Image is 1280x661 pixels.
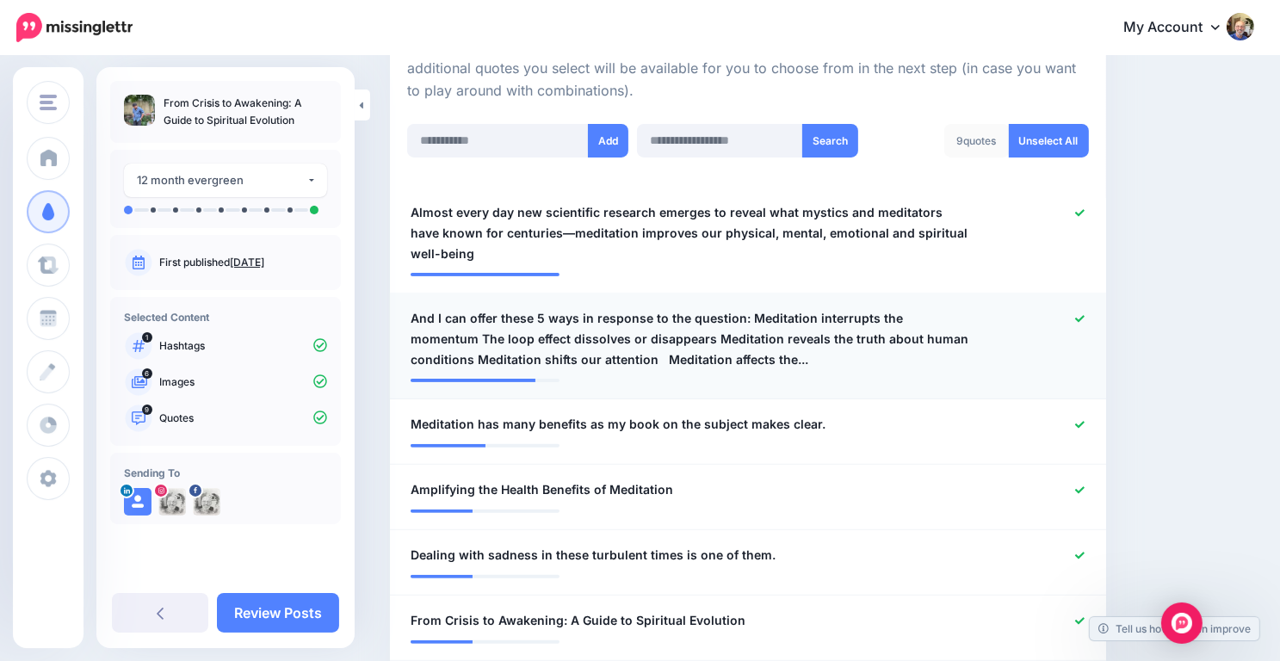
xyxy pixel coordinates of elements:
span: 9 [957,134,964,147]
button: Search [802,124,858,158]
h4: Sending To [124,466,327,479]
span: And I can offer these 5 ways in response to the question: Meditation interrupts the momentum The ... [411,308,968,370]
h4: Selected Content [124,311,327,324]
span: Meditation has many benefits as my book on the subject makes clear. [411,414,826,435]
span: 9 [142,405,152,415]
img: 307318639_750352549548322_2139291673113354994_n-bsa146652.jpg [193,488,220,516]
p: First published [159,255,327,270]
img: 123139660_1502590603463987_8749470182441252772_n-bsa146654.jpg [158,488,186,516]
img: e8d91ed2262cb68b6f6387926b2e821a_thumb.jpg [124,95,155,126]
span: Dealing with sadness in these turbulent times is one of them. [411,545,776,565]
div: Open Intercom Messenger [1161,602,1203,644]
a: [DATE] [230,256,264,269]
span: From Crisis to Awakening: A Guide to Spiritual Evolution [411,610,745,631]
span: 1 [142,332,152,343]
img: Missinglettr [16,13,133,42]
span: Almost every day new scientific research emerges to reveal what mystics and meditators have known... [411,202,968,264]
a: Unselect All [1009,124,1089,158]
p: Quotes [159,411,327,426]
button: 12 month evergreen [124,164,327,197]
p: Hashtags [159,338,327,354]
a: Tell us how we can improve [1090,617,1259,640]
p: Images [159,374,327,390]
img: user_default_image.png [124,488,151,516]
p: This Campaign is made up of 9 posts and so we recommend selecting a minimum of 9 quotes. Any addi... [407,35,1089,102]
span: Amplifying the Health Benefits of Meditation [411,479,673,500]
button: Add [588,124,628,158]
div: quotes [944,124,1010,158]
div: 12 month evergreen [137,170,306,190]
span: 6 [142,368,152,379]
p: From Crisis to Awakening: A Guide to Spiritual Evolution [164,95,327,129]
img: menu.png [40,95,57,110]
a: My Account [1106,7,1254,49]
